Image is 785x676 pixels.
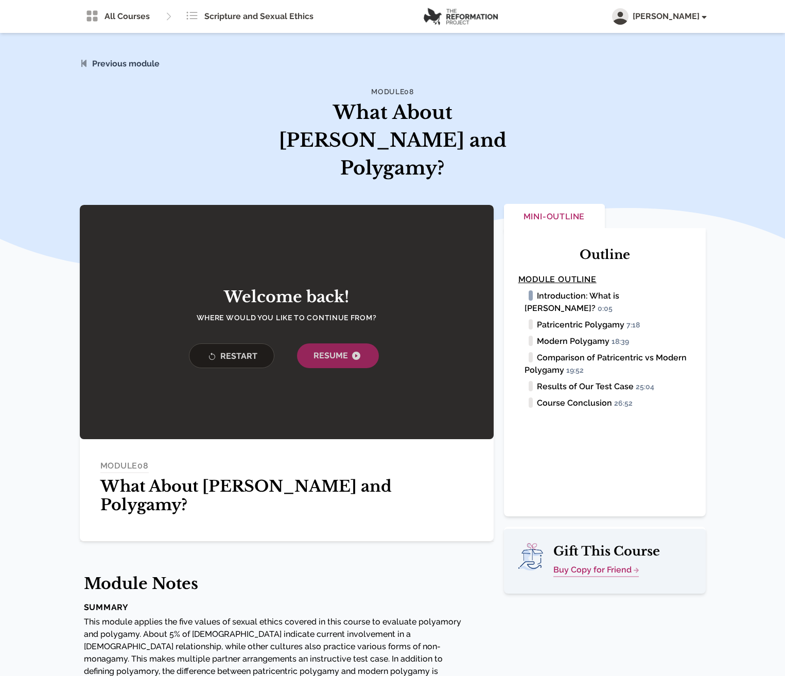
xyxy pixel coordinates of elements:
[525,319,691,331] li: Patricentric Polygamy
[636,383,659,392] span: 25:04
[626,321,644,330] span: 7:18
[612,8,706,25] button: [PERSON_NAME]
[553,564,639,577] a: Buy Copy for Friend
[204,10,313,23] span: Scripture and Sexual Ethics
[297,343,379,368] button: Resume
[100,460,149,473] h4: MODULE 08
[566,366,588,375] span: 19:52
[518,543,691,560] h2: Gift This Course
[189,343,274,368] button: Restart
[313,350,362,362] span: Resume
[261,99,525,182] h1: What About [PERSON_NAME] and Polygamy?
[525,290,691,315] li: Introduction: What is [PERSON_NAME]?
[598,304,617,314] span: 0:05
[612,337,634,346] span: 18:39
[179,313,395,323] h4: Where would you like to continue from?
[525,397,691,409] li: Course Conclusion
[614,399,637,408] span: 26:52
[84,575,473,593] h1: Module Notes
[206,350,257,363] span: Restart
[525,335,691,348] li: Modern Polygamy
[261,86,525,97] h4: Module 08
[633,10,706,23] span: [PERSON_NAME]
[80,6,156,27] a: All Courses
[104,10,150,23] span: All Courses
[424,8,498,25] img: logo.png
[179,288,395,306] h2: Welcome back!
[504,204,605,231] button: Mini-Outline
[100,477,473,514] h1: What About [PERSON_NAME] and Polygamy?
[525,352,691,376] li: Comparison of Patricentric vs Modern Polygamy
[92,59,160,68] a: Previous module
[84,602,129,612] strong: SUMMARY
[518,247,691,263] h2: Outline
[518,273,691,286] h4: Module Outline
[180,6,320,27] a: Scripture and Sexual Ethics
[525,380,691,393] li: Results of Our Test Case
